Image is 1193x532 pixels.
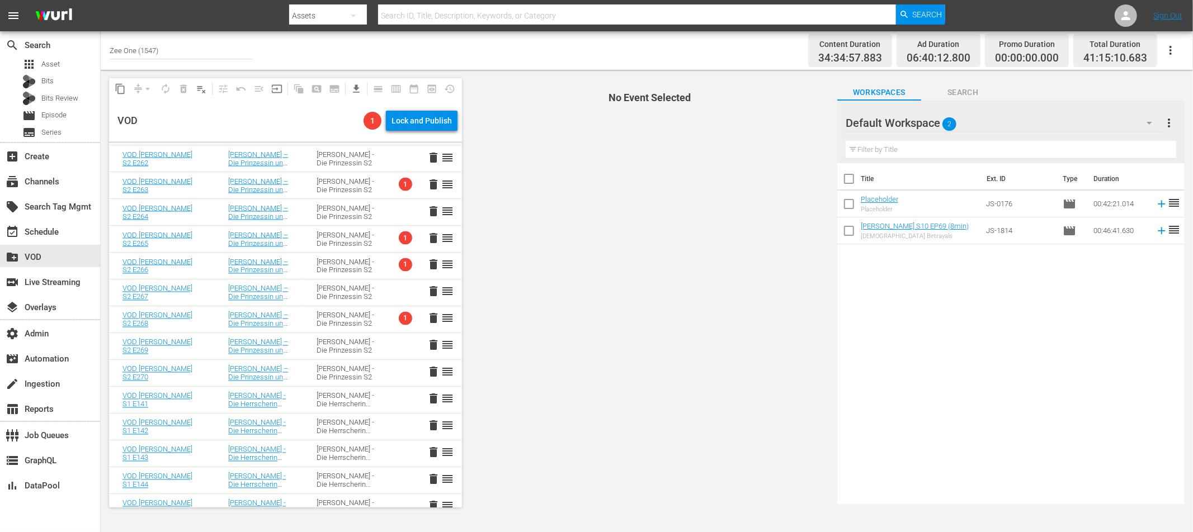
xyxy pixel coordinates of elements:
button: Lock and Publish [386,111,458,131]
button: more_vert [1163,110,1176,136]
a: VOD [PERSON_NAME] S2 E264 [122,204,192,221]
button: delete [427,339,440,352]
span: Create Search Block [308,80,326,98]
span: Search [913,4,942,25]
span: Month Calendar View [405,80,423,98]
span: Copy Lineup [111,80,129,98]
button: delete [427,151,440,164]
a: VOD [PERSON_NAME] S2 E269 [122,338,192,355]
a: [PERSON_NAME] – Die Prinzessin und der Mogul [228,177,288,202]
span: Episode [22,109,36,122]
span: Remove Gaps & Overlaps [129,80,157,98]
span: Select single day to View History [441,80,459,98]
span: Workspaces [837,85,921,99]
span: Series [41,127,62,138]
span: reorder [441,473,454,486]
span: 2 [942,112,956,136]
th: Duration [1087,163,1154,194]
span: Create [6,150,19,163]
span: reorder [441,446,454,459]
span: delete [427,231,440,245]
span: 06:40:12.800 [907,52,970,65]
span: reorder [441,178,454,191]
div: [PERSON_NAME] - Die Prinzessin S2 [317,338,378,355]
div: [PERSON_NAME] - Die Prinzessin S2 [317,150,378,167]
div: [PERSON_NAME] - Die Herrscherin von [GEOGRAPHIC_DATA] [317,445,378,462]
button: delete [427,178,440,191]
span: reorder [441,419,454,433]
a: [PERSON_NAME] – Die Prinzessin und der Mogul [228,204,288,229]
td: 00:46:41.630 [1090,217,1151,244]
div: [PERSON_NAME] - Die Prinzessin S2 [317,204,378,221]
button: delete [427,365,440,379]
button: delete [427,205,440,218]
span: Live Streaming [6,275,19,289]
span: View Backup [423,80,441,98]
a: VOD [PERSON_NAME] S2 E262 [122,150,192,167]
a: VOD [PERSON_NAME] S2 E263 [122,177,192,194]
span: GraphQL [6,454,19,467]
a: VOD [PERSON_NAME] S2 E267 [122,284,192,301]
button: delete [427,419,440,433]
span: reorder [441,258,454,272]
th: Title [861,163,980,194]
div: [DEMOGRAPHIC_DATA] Betrayals [861,232,969,240]
div: [PERSON_NAME] - Die Prinzessin S2 [317,177,378,194]
span: reorder [441,231,454,245]
span: content_copy [115,83,126,94]
a: [PERSON_NAME] – Die Prinzessin und der Mogul [228,150,288,175]
span: Admin [6,327,19,340]
button: delete [427,446,440,459]
a: Sign Out [1153,11,1182,20]
span: Create Series Block [326,80,343,98]
button: delete [427,312,440,325]
div: Default Workspace [846,107,1163,139]
span: Automation [6,352,19,365]
a: VOD [PERSON_NAME] S1 E142 [122,419,192,435]
span: reorder [441,392,454,406]
span: Overlays [6,301,19,314]
th: Ext. ID [980,163,1057,194]
div: Lock and Publish [392,111,452,131]
span: 1 [364,116,381,125]
span: input [271,83,282,94]
a: VOD [PERSON_NAME] S1 E141 [122,392,192,408]
div: [PERSON_NAME] - Die Prinzessin S2 [317,311,378,328]
a: [PERSON_NAME] – Die Prinzessin und der Mogul [228,338,288,363]
div: [PERSON_NAME] - Die Prinzessin S2 [317,231,378,248]
a: [PERSON_NAME] - Die Herrscherin von [GEOGRAPHIC_DATA] [228,472,296,506]
div: [PERSON_NAME] - Die Herrscherin von [GEOGRAPHIC_DATA] [317,419,378,435]
button: delete [427,258,440,272]
div: [PERSON_NAME] - Die Herrscherin von [GEOGRAPHIC_DATA] [317,392,378,408]
span: 34:34:57.883 [818,52,882,65]
span: Revert to Primary Episode [232,80,250,98]
a: [PERSON_NAME] – Die Prinzessin und der Mogul [228,284,288,310]
span: Customize Events [210,78,232,100]
a: VOD [PERSON_NAME] S1 E143 [122,445,192,462]
button: delete [427,500,440,513]
span: Series [22,126,36,139]
span: reorder [441,205,454,218]
div: [PERSON_NAME] - Die Herrscherin von [GEOGRAPHIC_DATA] [317,499,378,516]
div: [PERSON_NAME] - Die Prinzessin S2 [317,284,378,301]
a: [PERSON_NAME] – Die Prinzessin und der Mogul [228,311,288,336]
span: Week Calendar View [387,80,405,98]
svg: Add to Schedule [1156,198,1168,210]
span: Loop Content [157,80,175,98]
a: [PERSON_NAME] – Die Prinzessin und der Mogul [228,365,288,390]
span: Bits [41,75,54,87]
button: delete [427,285,440,298]
span: Schedule [6,225,19,239]
span: Clear Lineup [192,80,210,98]
div: Bits [22,75,36,88]
span: Episode [41,110,67,121]
div: Bits Review [22,92,36,105]
span: delete [427,392,440,406]
span: reorder [1168,223,1181,236]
